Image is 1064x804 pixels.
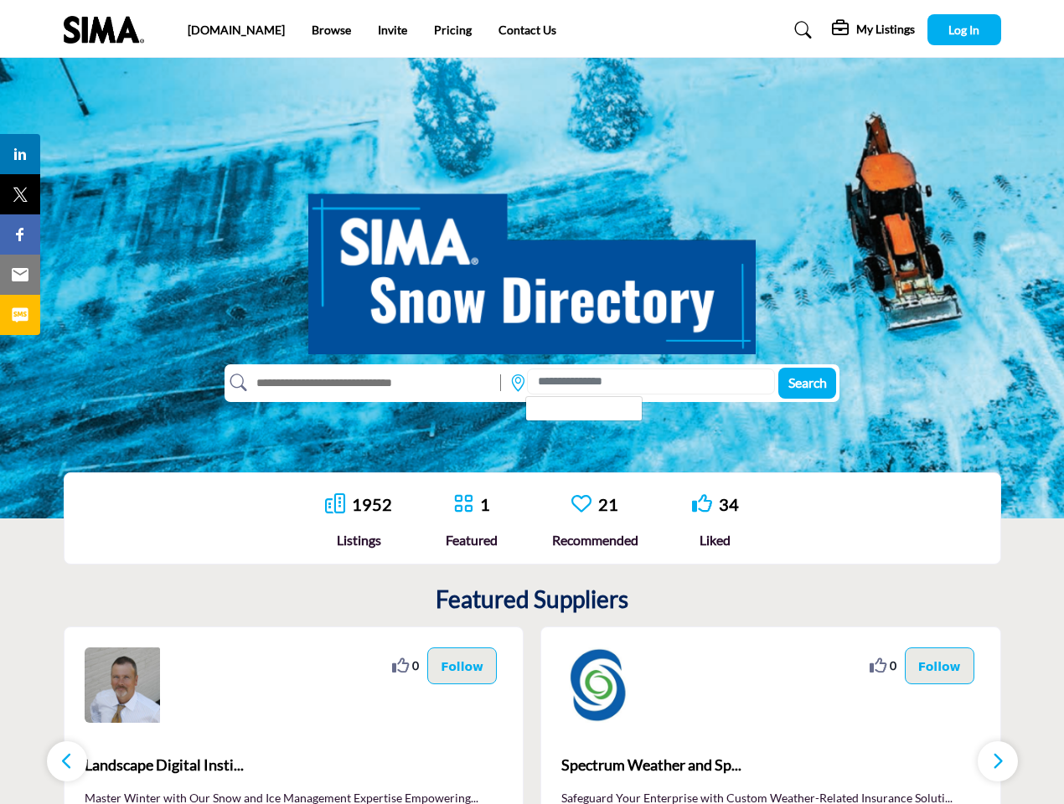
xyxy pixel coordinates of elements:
[312,23,351,37] a: Browse
[948,23,979,37] span: Log In
[856,22,915,37] h5: My Listings
[918,657,961,675] p: Follow
[890,657,896,674] span: 0
[85,754,504,776] span: Landscape Digital Insti...
[496,370,505,395] img: Rectangle%203585.svg
[905,647,974,684] button: Follow
[378,23,407,37] a: Invite
[352,494,392,514] a: 1952
[480,494,490,514] a: 1
[64,16,152,44] img: Site Logo
[788,374,827,390] span: Search
[498,23,556,37] a: Contact Us
[561,647,637,723] img: Spectrum Weather and Specialty Insurance
[85,743,504,788] b: Landscape Digital Institute
[308,175,756,354] img: SIMA Snow Directory
[778,368,836,399] button: Search
[598,494,618,514] a: 21
[719,494,739,514] a: 34
[552,530,638,550] div: Recommended
[85,647,160,723] img: Landscape Digital Institute
[778,17,823,44] a: Search
[427,647,497,684] button: Follow
[453,493,473,516] a: Go to Featured
[927,14,1001,45] button: Log In
[561,743,980,788] a: Spectrum Weather and Sp...
[692,530,739,550] div: Liked
[441,657,483,675] p: Follow
[571,493,591,516] a: Go to Recommended
[434,23,472,37] a: Pricing
[412,657,419,674] span: 0
[436,585,628,614] h2: Featured Suppliers
[561,743,980,788] b: Spectrum Weather and Specialty Insurance
[188,23,285,37] a: [DOMAIN_NAME]
[85,743,504,788] a: Landscape Digital Insti...
[446,530,498,550] div: Featured
[832,20,915,40] div: My Listings
[692,493,712,513] i: Go to Liked
[561,754,980,776] span: Spectrum Weather and Sp...
[325,530,392,550] div: Listings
